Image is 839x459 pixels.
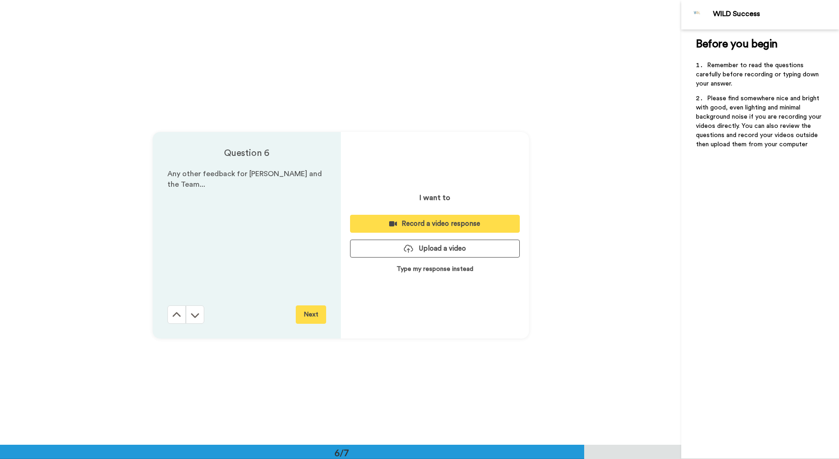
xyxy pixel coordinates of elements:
p: Type my response instead [397,264,473,274]
div: WILD Success [713,10,839,18]
span: Please find somewhere nice and bright with good, even lighting and minimal background noise if yo... [696,95,823,148]
img: Profile Image [686,4,708,26]
button: Next [296,305,326,324]
span: Remember to read the questions carefully before recording or typing down your answer. [696,62,821,87]
span: Before you begin [696,39,777,50]
button: Record a video response [350,215,520,233]
div: 6/7 [320,446,364,459]
h4: Question 6 [167,147,326,160]
p: I want to [419,192,450,203]
div: Record a video response [357,219,512,229]
button: Upload a video [350,240,520,258]
span: Any other feedback for [PERSON_NAME] and the Team... [167,170,324,188]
